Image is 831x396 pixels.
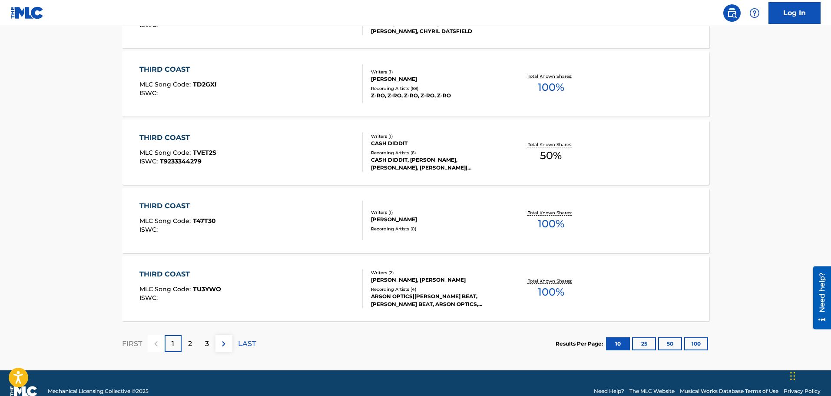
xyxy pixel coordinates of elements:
div: Need help? [10,6,21,46]
span: 100 % [538,216,564,232]
div: [PERSON_NAME], [PERSON_NAME] [371,276,502,284]
span: 50 % [540,148,562,163]
img: MLC Logo [10,7,44,19]
p: Total Known Shares: [528,278,574,284]
iframe: Resource Center [807,266,831,329]
img: right [219,339,229,349]
div: Writers ( 2 ) [371,270,502,276]
span: 100 % [538,80,564,95]
span: ISWC : [139,294,160,302]
div: THIRD COAST [139,64,217,75]
div: [PERSON_NAME] [371,75,502,83]
div: THIRD COAST [139,269,221,280]
div: Writers ( 1 ) [371,209,502,216]
span: MLC Song Code : [139,80,193,88]
p: 1 [172,339,174,349]
a: The MLC Website [629,387,675,395]
div: Writers ( 1 ) [371,69,502,75]
p: Total Known Shares: [528,73,574,80]
a: THIRD COASTMLC Song Code:T47T30ISWC:Writers (1)[PERSON_NAME]Recording Artists (0)Total Known Shar... [122,188,709,253]
span: TVET2S [193,149,216,156]
a: Public Search [723,4,741,22]
div: ARSON OPTICS|[PERSON_NAME] BEAT, [PERSON_NAME] BEAT, ARSON OPTICS, [PERSON_NAME] BEAT,ARSON OPTIC... [371,293,502,308]
div: Recording Artists ( 4 ) [371,286,502,293]
span: 100 % [538,284,564,300]
p: Results Per Page: [556,340,605,348]
div: [PERSON_NAME] [371,216,502,223]
div: Writers ( 1 ) [371,133,502,140]
a: THIRD COASTMLC Song Code:TD2GXIISWC:Writers (1)[PERSON_NAME]Recording Artists (88)Z-RO, Z-RO, Z-R... [122,51,709,116]
p: 2 [188,339,192,349]
p: 3 [205,339,209,349]
span: MLC Song Code : [139,149,193,156]
a: Musical Works Database Terms of Use [680,387,778,395]
div: THIRD COAST [139,201,216,211]
div: CASH DIDDIT [371,140,502,147]
div: Drag [790,363,795,389]
div: CHYRIL [PERSON_NAME], CHYRIL [PERSON_NAME], CHYRIL DATSFIELD [371,20,502,35]
p: LAST [238,339,256,349]
p: Total Known Shares: [528,141,574,148]
div: Recording Artists ( 0 ) [371,226,502,232]
p: FIRST [122,339,142,349]
iframe: Chat Widget [788,354,831,396]
span: MLC Song Code : [139,217,193,225]
span: TU3YWO [193,285,221,293]
div: Help [746,4,763,22]
div: CASH DIDDIT, [PERSON_NAME], [PERSON_NAME], [PERSON_NAME]|[PERSON_NAME], [PERSON_NAME]|[PERSON_NAME] [371,156,502,172]
div: THIRD COAST [139,133,216,143]
img: search [727,8,737,18]
img: help [749,8,760,18]
p: Total Known Shares: [528,210,574,216]
span: T47T30 [193,217,216,225]
a: THIRD COASTMLC Song Code:TU3YWOISWC:Writers (2)[PERSON_NAME], [PERSON_NAME]Recording Artists (4)A... [122,256,709,321]
span: Mechanical Licensing Collective © 2025 [48,387,149,395]
button: 25 [632,337,656,350]
button: 10 [606,337,630,350]
a: Privacy Policy [784,387,821,395]
button: 100 [684,337,708,350]
span: T9233344279 [160,157,202,165]
span: ISWC : [139,157,160,165]
a: THIRD COASTMLC Song Code:TVET2SISWC:T9233344279Writers (1)CASH DIDDITRecording Artists (6)CASH DI... [122,120,709,185]
a: Log In [768,2,821,24]
a: Need Help? [594,387,624,395]
span: ISWC : [139,226,160,233]
div: Recording Artists ( 88 ) [371,85,502,92]
div: Z-RO, Z-RO, Z-RO, Z-RO, Z-RO [371,92,502,100]
span: TD2GXI [193,80,217,88]
span: ISWC : [139,89,160,97]
span: MLC Song Code : [139,285,193,293]
button: 50 [658,337,682,350]
div: Recording Artists ( 6 ) [371,150,502,156]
